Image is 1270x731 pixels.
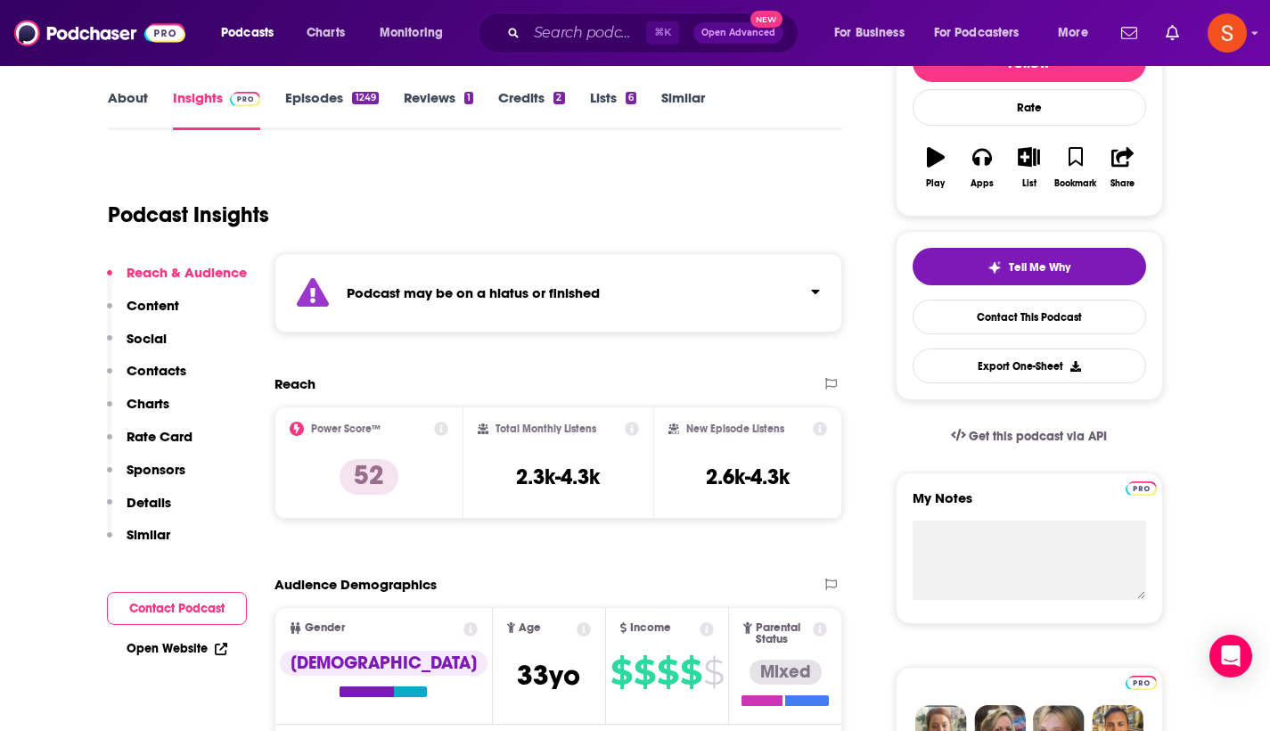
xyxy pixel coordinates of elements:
span: For Business [834,21,905,45]
button: Charts [107,395,169,428]
span: Gender [305,622,345,634]
p: Details [127,494,171,511]
button: Reach & Audience [107,264,247,297]
a: About [108,89,148,130]
section: Click to expand status details [274,253,843,333]
a: Charts [295,19,356,47]
span: Charts [307,21,345,45]
img: Podchaser Pro [1126,481,1157,496]
img: User Profile [1208,13,1247,53]
span: Parental Status [756,622,810,645]
button: Share [1099,136,1145,200]
span: Tell Me Why [1009,260,1070,275]
span: For Podcasters [934,21,1020,45]
div: Play [926,178,945,189]
p: Contacts [127,362,186,379]
button: Rate Card [107,428,193,461]
button: open menu [822,19,927,47]
button: tell me why sparkleTell Me Why [913,248,1146,285]
span: $ [610,658,632,686]
p: Reach & Audience [127,264,247,281]
button: Details [107,494,171,527]
label: My Notes [913,489,1146,521]
strong: Podcast may be on a hiatus or finished [347,284,600,301]
h2: Reach [274,375,315,392]
a: Reviews1 [404,89,473,130]
div: [DEMOGRAPHIC_DATA] [280,651,488,676]
p: Sponsors [127,461,185,478]
div: Bookmark [1054,178,1096,189]
div: Share [1110,178,1135,189]
a: Credits2 [498,89,564,130]
p: Social [127,330,167,347]
span: 33 yo [517,658,580,693]
h2: Audience Demographics [274,576,437,593]
button: Open AdvancedNew [693,22,783,44]
button: Play [913,136,959,200]
button: Similar [107,526,170,559]
div: Search podcasts, credits, & more... [495,12,815,53]
a: Similar [661,89,705,130]
a: Lists6 [590,89,636,130]
span: $ [634,658,655,686]
span: Logged in as sadie76317 [1208,13,1247,53]
span: $ [680,658,701,686]
span: Income [630,622,671,634]
button: List [1005,136,1052,200]
div: Rate [913,89,1146,126]
div: Open Intercom Messenger [1209,635,1252,678]
p: Content [127,297,179,314]
a: InsightsPodchaser Pro [173,89,261,130]
span: Age [519,622,541,634]
h3: 2.3k-4.3k [516,464,600,490]
button: Content [107,297,179,330]
a: Get this podcast via API [937,415,1122,458]
button: Show profile menu [1208,13,1247,53]
h2: New Episode Listens [686,423,784,435]
button: open menu [922,19,1045,47]
h2: Power Score™ [311,423,381,435]
button: Bookmark [1053,136,1099,200]
h2: Total Monthly Listens [496,423,596,435]
a: Pro website [1126,479,1157,496]
img: Podchaser Pro [1126,676,1157,690]
input: Search podcasts, credits, & more... [527,19,646,47]
span: Get this podcast via API [969,429,1107,444]
p: Similar [127,526,170,543]
a: Show notifications dropdown [1114,18,1144,48]
p: Charts [127,395,169,412]
button: Social [107,330,167,363]
span: Podcasts [221,21,274,45]
div: Apps [971,178,994,189]
h3: 2.6k-4.3k [706,464,790,490]
button: Contacts [107,362,186,395]
a: Contact This Podcast [913,300,1146,334]
a: Show notifications dropdown [1159,18,1186,48]
h1: Podcast Insights [108,201,269,228]
span: $ [703,658,724,686]
button: open menu [367,19,466,47]
span: Monitoring [380,21,443,45]
span: More [1058,21,1088,45]
p: Rate Card [127,428,193,445]
img: Podchaser Pro [230,92,261,106]
img: tell me why sparkle [987,260,1002,275]
img: Podchaser - Follow, Share and Rate Podcasts [14,16,185,50]
button: Export One-Sheet [913,349,1146,383]
span: ⌘ K [646,21,679,45]
div: 1249 [352,92,378,104]
a: Pro website [1126,673,1157,690]
span: New [750,11,782,28]
button: Apps [959,136,1005,200]
div: 2 [553,92,564,104]
p: 52 [340,459,398,495]
button: Sponsors [107,461,185,494]
div: 1 [464,92,473,104]
a: Open Website [127,641,227,656]
div: 6 [626,92,636,104]
div: Mixed [750,660,822,685]
a: Episodes1249 [285,89,378,130]
button: open menu [1045,19,1110,47]
button: Contact Podcast [107,592,247,625]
